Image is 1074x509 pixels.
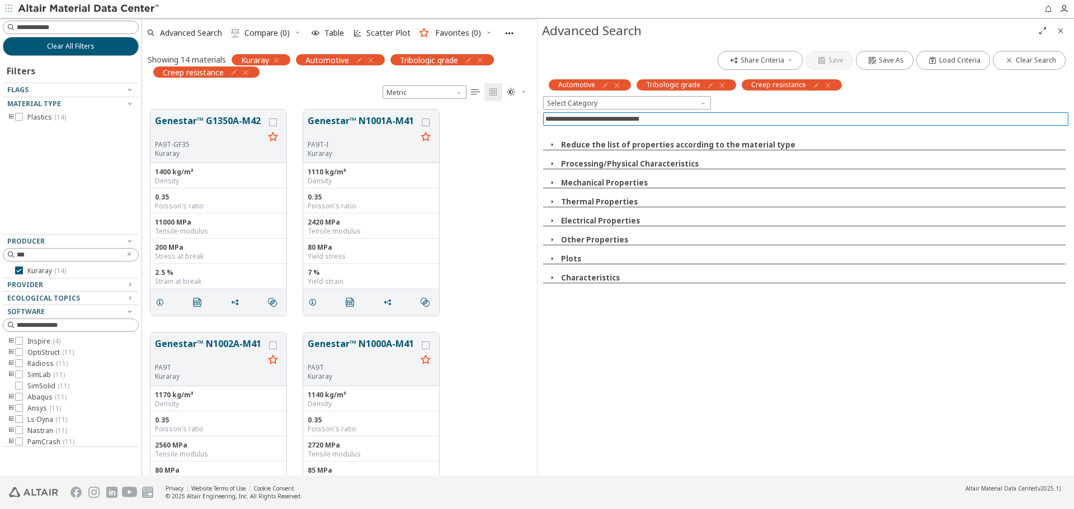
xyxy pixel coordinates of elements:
[155,416,282,425] div: 0.35
[56,359,68,368] span: ( 11 )
[3,305,139,318] button: Software
[55,392,67,402] span: ( 11 )
[471,88,480,97] i: 
[417,129,435,146] button: Favorite
[148,54,226,65] div: Showing 14 materials
[805,51,853,70] button: Save
[308,466,435,475] div: 85 MPa
[155,268,282,277] div: 2.5 %
[58,381,69,391] span: ( 11 )
[27,337,60,346] span: Inspire
[49,403,61,413] span: ( 11 )
[155,277,282,286] div: Strain at break
[417,351,435,369] button: Favorite
[400,55,458,65] span: Tribologic grade
[561,273,620,283] button: Characteristics
[142,101,537,475] div: grid
[308,399,435,408] div: Density
[383,85,467,99] div: Unit System
[543,140,561,150] button: Close
[27,404,61,413] span: Ansys
[308,441,435,450] div: 2720 MPa
[308,202,435,211] div: Poisson's ratio
[346,298,355,307] i: 
[305,55,349,65] span: Automotive
[3,97,139,111] button: Material Type
[421,298,430,307] i: 
[155,363,264,372] div: PA9T
[542,22,1034,40] div: Advanced Search
[27,348,74,357] span: OptiStruct
[507,88,516,97] i: 
[155,475,282,484] div: Yield stress
[155,337,264,363] button: Genestar™ N1002A-M41
[561,140,795,150] button: Reduce the list of properties according to the material type
[166,492,302,500] div: © 2025 Altair Engineering, Inc. All Rights Reserved.
[155,168,282,177] div: 1400 kg/m³
[54,266,66,275] span: ( 14 )
[7,307,45,316] span: Software
[489,88,498,97] i: 
[27,370,65,379] span: SimLab
[965,484,1061,492] div: (v2025.1)
[561,197,638,207] button: Thermal Properties
[7,293,80,303] span: Ecological Topics
[484,83,502,101] button: Tile View
[308,268,435,277] div: 7 %
[543,197,561,207] button: Close
[120,249,138,261] button: Clear text
[308,193,435,202] div: 0.35
[3,56,41,83] div: Filters
[561,178,648,188] button: Mechanical Properties
[383,85,467,99] span: Metric
[308,243,435,252] div: 80 MPa
[324,29,344,37] span: Table
[225,291,249,313] button: Share
[7,370,15,379] i: toogle group
[155,372,264,381] p: Kuraray
[27,113,66,122] span: Plastics
[543,273,561,283] button: Close
[193,298,202,307] i: 
[63,437,74,446] span: ( 11 )
[1034,22,1052,40] button: Full Screen
[467,83,484,101] button: Table View
[502,83,531,101] button: Theme
[561,216,640,226] button: Electrical Properties
[155,149,264,158] p: Kuraray
[27,426,67,435] span: Nastran
[3,37,139,56] button: Clear All Filters
[241,55,269,65] span: Kuraray
[543,96,711,110] span: Select Category
[27,359,68,368] span: Radioss
[231,28,240,37] i: 
[939,56,981,65] span: Load Criteria
[55,426,67,435] span: ( 11 )
[62,348,74,357] span: ( 11 )
[155,202,282,211] div: Poisson's ratio
[9,487,58,497] img: Altair Engineering
[47,42,95,51] span: Clear All Filters
[7,348,15,357] i: toogle group
[18,3,161,15] img: Altair Material Data Center
[303,291,327,313] button: Details
[7,437,15,446] i: toogle group
[308,227,435,236] div: Tensile modulus
[188,291,211,313] button: PDF Download
[54,112,66,122] span: ( 14 )
[308,425,435,434] div: Poisson's ratio
[741,56,784,65] span: Share Criteria
[155,140,264,149] div: PA9T-GF35
[27,393,67,402] span: Abaqus
[53,336,60,346] span: ( 4 )
[543,178,561,188] button: Close
[965,484,1036,492] span: Altair Material Data Center
[155,466,282,475] div: 80 MPa
[155,399,282,408] div: Density
[543,235,561,245] button: Close
[155,177,282,185] div: Density
[308,337,417,363] button: Genestar™ N1000A-M41
[416,291,439,313] button: Similar search
[155,441,282,450] div: 2560 MPa
[7,426,15,435] i: toogle group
